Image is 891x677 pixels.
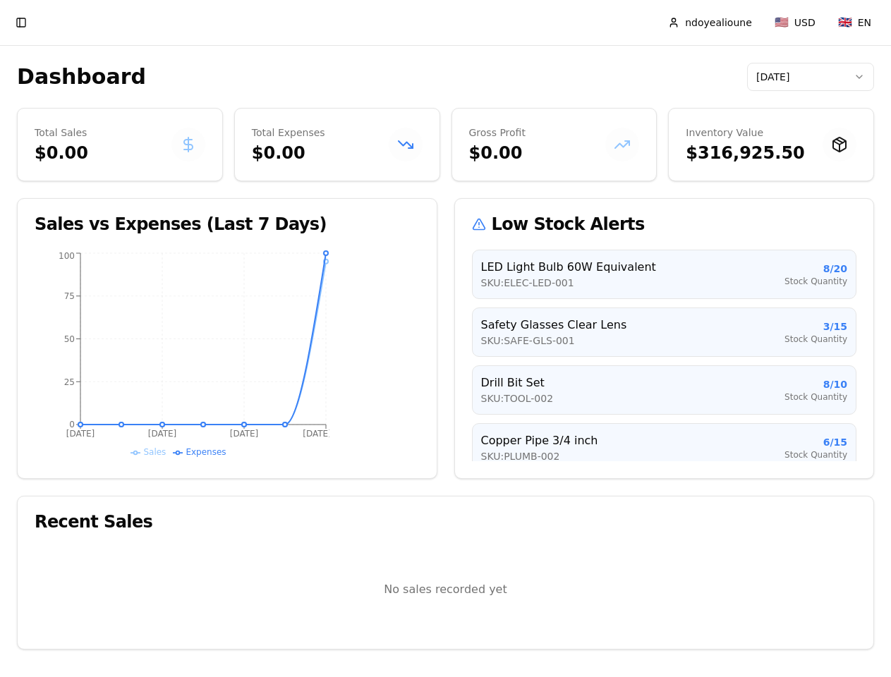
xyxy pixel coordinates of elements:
[766,10,824,35] button: 🇺🇸USD
[469,142,606,164] p: $0.00
[35,142,171,164] p: $0.00
[830,10,880,35] button: 🇬🇧EN
[775,14,789,31] span: 🇺🇸
[784,391,847,403] p: Stock Quantity
[472,216,857,233] div: Low Stock Alerts
[838,14,852,31] span: 🇬🇧
[481,391,785,405] p: SKU: TOOL-002
[17,64,146,90] h1: Dashboard
[69,420,75,429] tspan: 0
[481,334,785,348] p: SKU: SAFE-GLS-001
[64,377,75,387] tspan: 25
[686,142,823,164] p: $316,925.50
[481,432,785,449] p: Copper Pipe 3/4 inch
[303,429,332,439] tspan: [DATE]
[686,126,823,140] p: Inventory Value
[66,429,95,439] tspan: [DATE]
[784,276,847,287] p: Stock Quantity
[64,334,75,344] tspan: 50
[685,16,752,30] span: ndoyealioune
[481,374,785,391] p: Drill Bit Set
[469,126,606,140] p: Gross Profit
[252,126,389,140] p: Total Expenses
[230,429,259,439] tspan: [DATE]
[481,259,785,276] p: LED Light Bulb 60W Equivalent
[143,447,166,457] span: Sales
[784,319,847,334] p: 3 / 15
[148,429,177,439] tspan: [DATE]
[784,377,847,391] p: 8 / 10
[35,547,856,632] div: No sales recorded yet
[794,16,816,30] span: USD
[481,276,785,290] p: SKU: ELEC-LED-001
[858,16,871,30] span: EN
[35,126,171,140] p: Total Sales
[784,262,847,276] p: 8 / 20
[35,513,856,530] div: Recent Sales
[64,291,75,301] tspan: 75
[784,449,847,461] p: Stock Quantity
[784,435,847,449] p: 6 / 15
[59,251,75,261] tspan: 100
[481,317,785,334] p: Safety Glasses Clear Lens
[252,142,389,164] p: $0.00
[660,10,760,35] button: ndoyealioune
[35,216,420,233] div: Sales vs Expenses (Last 7 Days)
[784,334,847,345] p: Stock Quantity
[186,447,226,457] span: Expenses
[481,449,785,463] p: SKU: PLUMB-002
